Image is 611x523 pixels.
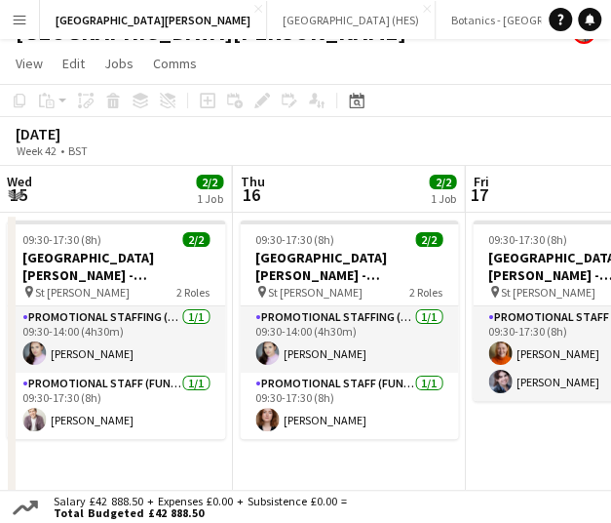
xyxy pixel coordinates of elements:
[54,507,347,519] span: Total Budgeted £42 888.50
[429,175,456,189] span: 2/2
[4,183,32,206] span: 15
[55,51,93,76] a: Edit
[96,51,141,76] a: Jobs
[22,232,101,247] span: 09:30-17:30 (8h)
[7,306,225,373] app-card-role: Promotional Staffing (Promotional Staff)1/109:30-14:00 (4h30m)[PERSON_NAME]
[268,285,363,300] span: St [PERSON_NAME]
[7,249,225,284] h3: [GEOGRAPHIC_DATA][PERSON_NAME] - Fundraising
[473,173,488,190] span: Fri
[237,183,264,206] span: 16
[240,306,458,373] app-card-role: Promotional Staffing (Promotional Staff)1/109:30-14:00 (4h30m)[PERSON_NAME]
[40,1,267,39] button: [GEOGRAPHIC_DATA][PERSON_NAME]
[196,175,223,189] span: 2/2
[62,55,85,72] span: Edit
[240,221,458,439] app-job-card: 09:30-17:30 (8h)2/2[GEOGRAPHIC_DATA][PERSON_NAME] - Fundraising St [PERSON_NAME]2 RolesPromotiona...
[7,373,225,439] app-card-role: Promotional Staff (Fundraiser)1/109:30-17:30 (8h)[PERSON_NAME]
[470,183,488,206] span: 17
[42,496,351,519] div: Salary £42 888.50 + Expenses £0.00 + Subsistence £0.00 =
[501,285,595,300] span: St [PERSON_NAME]
[197,191,222,206] div: 1 Job
[430,191,455,206] div: 1 Job
[415,232,442,247] span: 2/2
[240,249,458,284] h3: [GEOGRAPHIC_DATA][PERSON_NAME] - Fundraising
[267,1,436,39] button: [GEOGRAPHIC_DATA] (HES)
[12,143,60,158] span: Week 42
[7,173,32,190] span: Wed
[153,55,197,72] span: Comms
[35,285,130,300] span: St [PERSON_NAME]
[176,285,210,300] span: 2 Roles
[7,221,225,439] app-job-card: 09:30-17:30 (8h)2/2[GEOGRAPHIC_DATA][PERSON_NAME] - Fundraising St [PERSON_NAME]2 RolesPromotiona...
[68,143,88,158] div: BST
[409,285,442,300] span: 2 Roles
[240,373,458,439] app-card-role: Promotional Staff (Fundraiser)1/109:30-17:30 (8h)[PERSON_NAME]
[240,173,264,190] span: Thu
[182,232,210,247] span: 2/2
[16,55,43,72] span: View
[8,51,51,76] a: View
[488,232,567,247] span: 09:30-17:30 (8h)
[145,51,205,76] a: Comms
[16,124,133,143] div: [DATE]
[255,232,334,247] span: 09:30-17:30 (8h)
[104,55,134,72] span: Jobs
